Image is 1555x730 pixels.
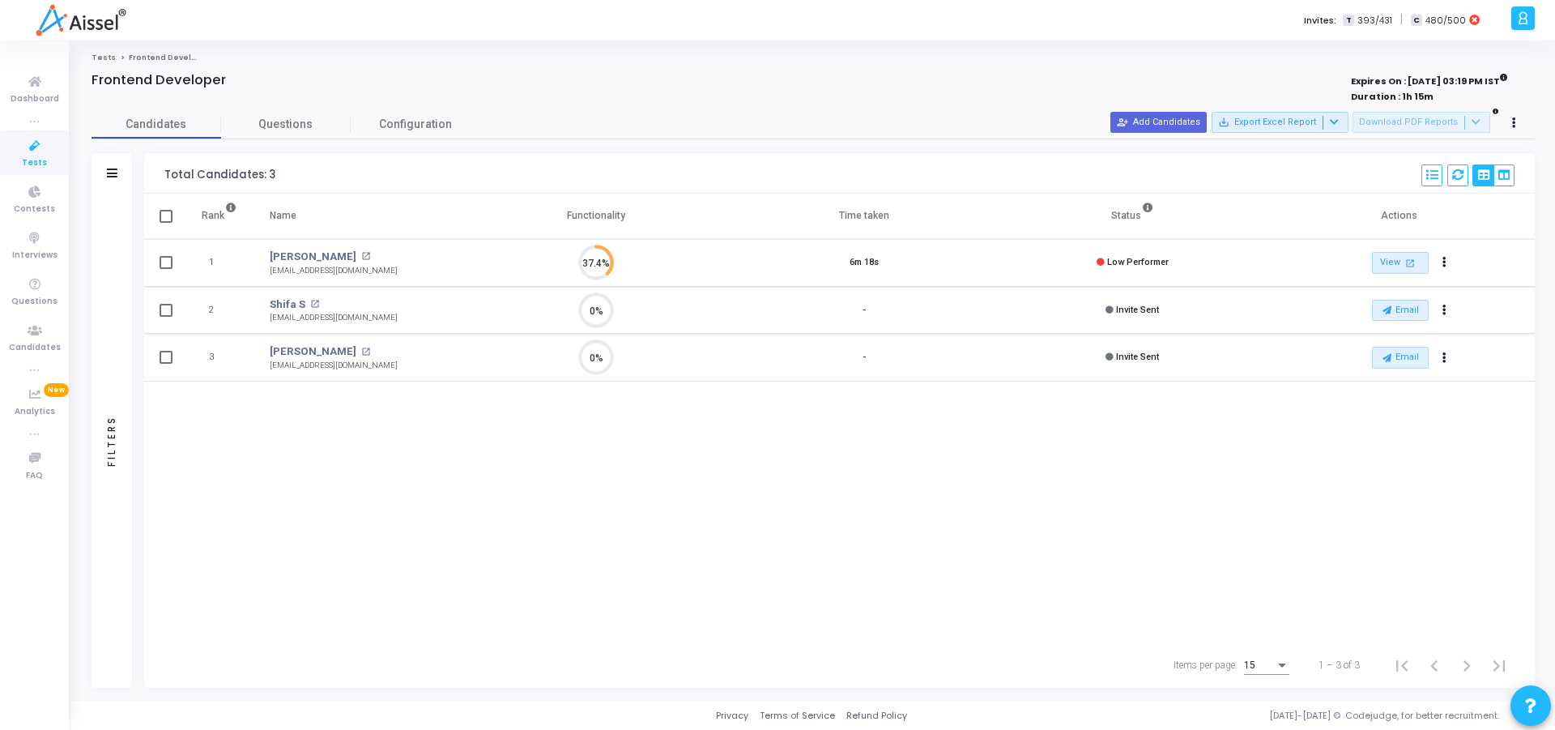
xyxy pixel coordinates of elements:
[1403,256,1417,270] mat-icon: open_in_new
[22,156,47,170] span: Tests
[15,405,55,419] span: Analytics
[221,116,351,133] span: Questions
[716,709,748,723] a: Privacy
[11,295,58,309] span: Questions
[12,249,58,263] span: Interviews
[1372,300,1429,321] button: Email
[9,341,61,355] span: Candidates
[1107,257,1169,267] span: Low Performer
[270,207,296,224] div: Name
[14,203,55,216] span: Contests
[1117,117,1128,128] mat-icon: person_add_alt
[999,194,1267,239] th: Status
[1400,11,1403,28] span: |
[361,252,370,261] mat-icon: open_in_new
[846,709,907,723] a: Refund Policy
[44,383,69,397] span: New
[1434,347,1456,369] button: Actions
[907,709,1535,723] div: [DATE]-[DATE] © Codejudge, for better recruitment.
[1418,649,1451,681] button: Previous page
[129,53,211,62] span: Frontend Developer
[270,360,398,372] div: [EMAIL_ADDRESS][DOMAIN_NAME]
[1372,347,1429,368] button: Email
[92,53,116,62] a: Tests
[1483,649,1515,681] button: Last page
[1353,112,1490,133] button: Download PDF Reports
[270,312,398,324] div: [EMAIL_ADDRESS][DOMAIN_NAME]
[1116,352,1159,362] span: Invite Sent
[839,207,889,224] div: Time taken
[1267,194,1535,239] th: Actions
[185,239,253,287] td: 1
[270,297,305,313] a: Shifa S
[863,304,866,318] div: -
[1218,117,1229,128] mat-icon: save_alt
[1244,660,1255,671] span: 15
[850,256,879,270] div: 6m 18s
[1434,299,1456,322] button: Actions
[1472,164,1515,186] div: View Options
[1343,15,1353,27] span: T
[760,709,835,723] a: Terms of Service
[310,300,319,309] mat-icon: open_in_new
[92,72,226,88] h4: Frontend Developer
[1425,14,1466,28] span: 480/500
[270,249,356,265] a: [PERSON_NAME]
[185,334,253,382] td: 3
[92,53,1535,63] nav: breadcrumb
[1244,660,1289,672] mat-select: Items per page:
[462,194,731,239] th: Functionality
[104,352,119,530] div: Filters
[92,116,221,133] span: Candidates
[164,169,275,181] div: Total Candidates: 3
[270,344,356,360] a: [PERSON_NAME]
[11,92,59,106] span: Dashboard
[1174,658,1238,672] div: Items per page:
[1212,112,1348,133] button: Export Excel Report
[1351,90,1434,103] strong: Duration : 1h 15m
[185,194,253,239] th: Rank
[379,116,452,133] span: Configuration
[1372,252,1429,274] a: View
[863,351,866,365] div: -
[36,4,126,36] img: logo
[1116,305,1159,315] span: Invite Sent
[1411,15,1421,27] span: C
[1434,252,1456,275] button: Actions
[1110,112,1207,133] button: Add Candidates
[1351,70,1508,88] strong: Expires On : [DATE] 03:19 PM IST
[1386,649,1418,681] button: First page
[1304,14,1336,28] label: Invites:
[26,469,43,483] span: FAQ
[1357,14,1392,28] span: 393/431
[185,287,253,335] td: 2
[1451,649,1483,681] button: Next page
[361,348,370,356] mat-icon: open_in_new
[270,265,398,277] div: [EMAIL_ADDRESS][DOMAIN_NAME]
[1319,658,1360,672] div: 1 – 3 of 3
